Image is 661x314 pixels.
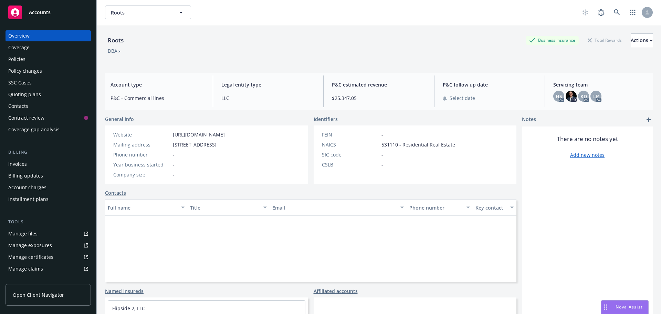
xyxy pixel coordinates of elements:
a: Add new notes [570,151,605,159]
button: Actions [631,33,653,47]
a: Contract review [6,112,91,123]
div: SIC code [322,151,379,158]
div: Email [272,204,396,211]
span: Legal entity type [221,81,315,88]
a: Switch app [626,6,640,19]
a: Billing updates [6,170,91,181]
div: Installment plans [8,194,49,205]
span: Account type [111,81,204,88]
a: Accounts [6,3,91,22]
div: Invoices [8,159,27,170]
a: Named insureds [105,287,144,295]
a: Policy changes [6,65,91,77]
a: Contacts [105,189,126,196]
div: Phone number [409,204,462,211]
a: Manage BORs [6,275,91,286]
div: Overview [8,30,30,41]
div: Title [190,204,259,211]
span: Roots [111,9,170,16]
button: Email [270,199,407,216]
span: - [381,161,383,168]
div: Tools [6,219,91,225]
a: Overview [6,30,91,41]
div: Manage claims [8,263,43,274]
a: Manage files [6,228,91,239]
span: LLC [221,94,315,102]
div: Account charges [8,182,46,193]
div: Quoting plans [8,89,41,100]
div: SSC Cases [8,77,32,88]
div: Billing updates [8,170,43,181]
a: Coverage gap analysis [6,124,91,135]
div: Manage certificates [8,252,53,263]
div: Full name [108,204,177,211]
a: Account charges [6,182,91,193]
div: Coverage gap analysis [8,124,60,135]
a: Coverage [6,42,91,53]
div: Total Rewards [584,36,625,44]
span: Select date [450,94,475,102]
div: Drag to move [601,301,610,314]
button: Roots [105,6,191,19]
span: $25,347.05 [332,94,426,102]
span: [STREET_ADDRESS] [173,141,217,148]
button: Full name [105,199,187,216]
span: Open Client Navigator [13,291,64,298]
span: General info [105,115,134,123]
a: Manage claims [6,263,91,274]
span: P&C - Commercial lines [111,94,204,102]
span: - [173,161,175,168]
span: - [173,151,175,158]
a: Report a Bug [594,6,608,19]
div: Website [113,131,170,138]
button: Nova Assist [601,300,649,314]
a: add [644,115,653,124]
span: LP [593,93,599,100]
button: Key contact [473,199,516,216]
img: photo [566,91,577,102]
div: Billing [6,149,91,156]
div: Company size [113,171,170,178]
span: Nova Assist [616,304,643,310]
span: 531110 - Residential Real Estate [381,141,455,148]
button: Title [187,199,270,216]
div: Manage files [8,228,38,239]
span: Notes [522,115,536,124]
a: Contacts [6,101,91,112]
a: Manage certificates [6,252,91,263]
div: Year business started [113,161,170,168]
div: Policy changes [8,65,42,77]
div: Manage exposures [8,240,52,251]
a: Search [610,6,624,19]
span: KD [580,93,587,100]
div: Contract review [8,112,44,123]
a: Quoting plans [6,89,91,100]
button: Phone number [407,199,472,216]
span: P&C follow up date [443,81,537,88]
a: SSC Cases [6,77,91,88]
div: FEIN [322,131,379,138]
a: Affiliated accounts [314,287,358,295]
span: Identifiers [314,115,338,123]
span: P&C estimated revenue [332,81,426,88]
span: Servicing team [553,81,647,88]
a: Installment plans [6,194,91,205]
span: - [381,151,383,158]
a: Flipside 2, LLC [112,305,145,312]
div: Actions [631,34,653,47]
a: Manage exposures [6,240,91,251]
div: Roots [105,36,126,45]
div: Phone number [113,151,170,158]
div: NAICS [322,141,379,148]
span: There are no notes yet [557,135,618,143]
div: Key contact [475,204,506,211]
div: Mailing address [113,141,170,148]
a: Start snowing [578,6,592,19]
div: CSLB [322,161,379,168]
span: Accounts [29,10,51,15]
div: Business Insurance [526,36,579,44]
div: Coverage [8,42,30,53]
div: Contacts [8,101,28,112]
div: DBA: - [108,47,120,54]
